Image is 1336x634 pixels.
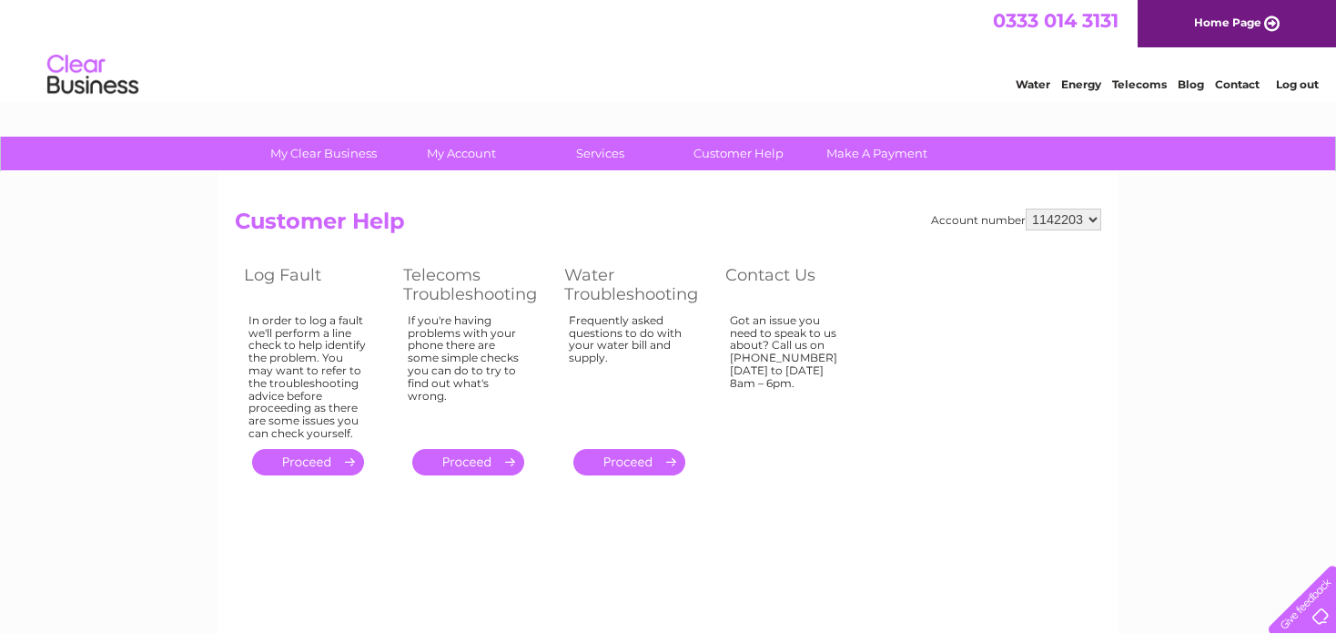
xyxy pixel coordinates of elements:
[248,314,367,440] div: In order to log a fault we'll perform a line check to help identify the problem. You may want to ...
[394,261,555,309] th: Telecoms Troubleshooting
[525,137,675,170] a: Services
[239,10,1099,88] div: Clear Business is a trading name of Verastar Limited (registered in [GEOGRAPHIC_DATA] No. 3667643...
[46,47,139,103] img: logo.png
[993,9,1118,32] a: 0333 014 3131
[716,261,875,309] th: Contact Us
[248,137,399,170] a: My Clear Business
[569,314,689,433] div: Frequently asked questions to do with your water bill and supply.
[573,449,685,475] a: .
[252,449,364,475] a: .
[1215,77,1260,91] a: Contact
[387,137,537,170] a: My Account
[1016,77,1050,91] a: Water
[408,314,528,433] div: If you're having problems with your phone there are some simple checks you can do to try to find ...
[730,314,848,433] div: Got an issue you need to speak to us about? Call us on [PHONE_NUMBER] [DATE] to [DATE] 8am – 6pm.
[1276,77,1319,91] a: Log out
[931,209,1101,230] div: Account number
[235,261,394,309] th: Log Fault
[663,137,814,170] a: Customer Help
[1061,77,1101,91] a: Energy
[802,137,952,170] a: Make A Payment
[235,209,1101,243] h2: Customer Help
[1178,77,1204,91] a: Blog
[555,261,716,309] th: Water Troubleshooting
[412,449,524,475] a: .
[1112,77,1167,91] a: Telecoms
